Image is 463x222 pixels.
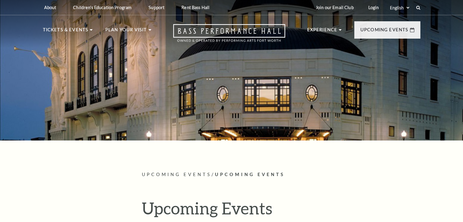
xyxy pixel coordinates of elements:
p: Tickets & Events [43,26,89,37]
p: Children's Education Program [73,5,132,10]
p: Upcoming Events [360,26,409,37]
span: Upcoming Events [215,172,285,177]
p: / [142,171,420,179]
p: Support [149,5,164,10]
p: Experience [307,26,338,37]
select: Select: [389,5,410,11]
p: Plan Your Visit [105,26,147,37]
p: Rent Bass Hall [181,5,209,10]
p: About [44,5,56,10]
span: Upcoming Events [142,172,212,177]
